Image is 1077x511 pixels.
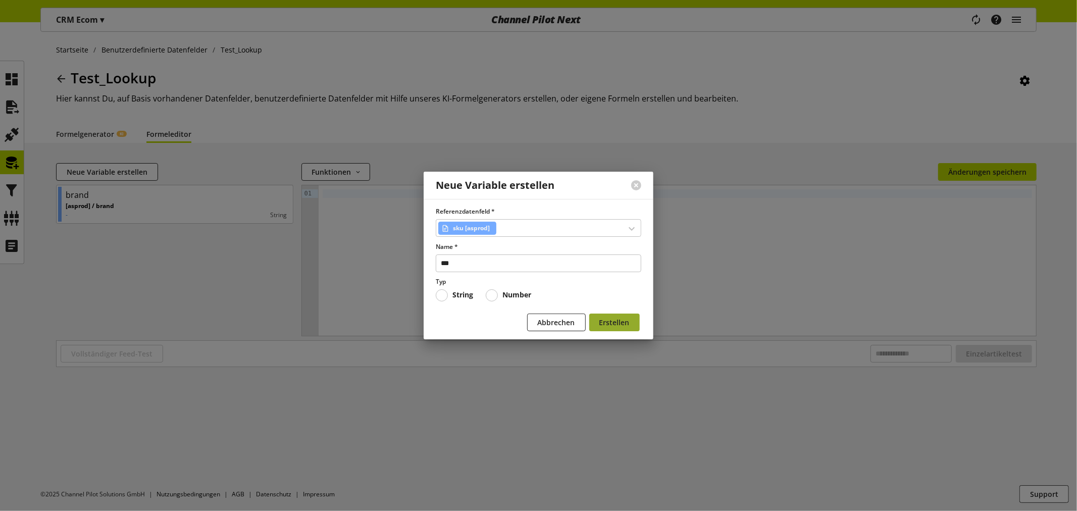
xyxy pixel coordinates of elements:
button: Erstellen [589,314,640,331]
b: Number [502,290,531,299]
b: String [453,290,474,299]
span: Name * [436,242,458,251]
button: Abbrechen [527,314,586,331]
label: Typ [436,277,641,286]
span: sku [asprod] [453,222,490,234]
div: Neue Variable erstellen [436,180,554,191]
span: Abbrechen [538,317,575,328]
label: Referenzdatenfeld * [436,207,641,216]
span: Erstellen [599,317,630,328]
